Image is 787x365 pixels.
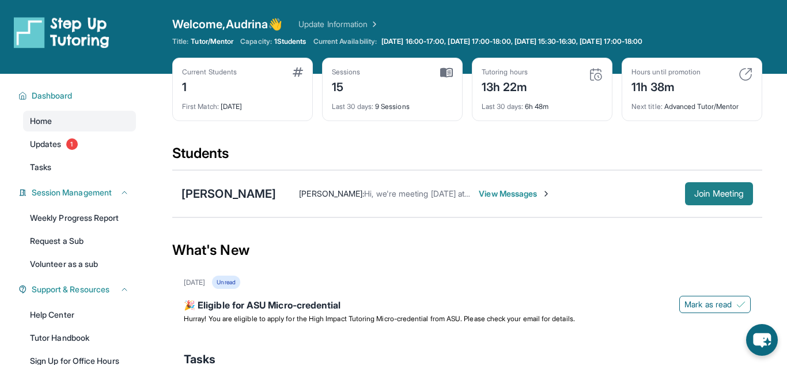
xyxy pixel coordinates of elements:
span: Next title : [631,102,663,111]
a: [DATE] 16:00-17:00, [DATE] 17:00-18:00, [DATE] 15:30-16:30, [DATE] 17:00-18:00 [379,37,645,46]
div: 13h 22m [482,77,528,95]
span: Session Management [32,187,112,198]
span: Current Availability: [313,37,377,46]
span: Title: [172,37,188,46]
span: Support & Resources [32,284,109,295]
div: [DATE] [184,278,205,287]
span: Home [30,115,52,127]
a: Request a Sub [23,231,136,251]
span: Welcome, Audrina 👋 [172,16,282,32]
div: 15 [332,77,361,95]
span: View Messages [479,188,551,200]
div: Advanced Tutor/Mentor [631,95,752,111]
a: Update Information [298,18,379,30]
button: Join Meeting [685,182,753,205]
div: [DATE] [182,95,303,111]
a: Weekly Progress Report [23,208,136,228]
div: 🎉 Eligible for ASU Micro-credential [184,298,751,314]
img: Mark as read [736,300,746,309]
img: card [293,67,303,77]
span: Last 30 days : [482,102,523,111]
a: Updates1 [23,134,136,155]
div: What's New [172,225,762,276]
span: Mark as read [684,299,732,310]
div: Current Students [182,67,237,77]
span: Capacity: [240,37,272,46]
img: card [440,67,453,78]
img: Chevron-Right [542,189,551,198]
div: Sessions [332,67,361,77]
div: 6h 48m [482,95,603,111]
div: 1 [182,77,237,95]
div: Hours until promotion [631,67,701,77]
div: 9 Sessions [332,95,453,111]
span: [PERSON_NAME] : [299,189,364,198]
span: Join Meeting [694,190,744,197]
span: First Match : [182,102,219,111]
img: card [589,67,603,81]
span: Hi, we're meeting [DATE] at 6:00 pm CST. [364,189,518,198]
span: 1 [66,138,78,150]
span: Hurray! You are eligible to apply for the High Impact Tutoring Micro-credential from ASU. Please ... [184,314,575,323]
button: chat-button [746,324,778,356]
span: Tutor/Mentor [191,37,233,46]
span: Updates [30,138,62,150]
div: Tutoring hours [482,67,528,77]
span: Tasks [30,161,51,173]
button: Session Management [27,187,129,198]
img: card [739,67,752,81]
span: 1 Students [274,37,307,46]
img: logo [14,16,109,48]
a: Home [23,111,136,131]
button: Mark as read [679,296,751,313]
a: Help Center [23,304,136,325]
a: Tasks [23,157,136,178]
div: [PERSON_NAME] [181,186,276,202]
div: Students [172,144,762,170]
div: 11h 38m [631,77,701,95]
button: Support & Resources [27,284,129,295]
span: [DATE] 16:00-17:00, [DATE] 17:00-18:00, [DATE] 15:30-16:30, [DATE] 17:00-18:00 [381,37,642,46]
a: Tutor Handbook [23,328,136,348]
button: Dashboard [27,90,129,101]
span: Last 30 days : [332,102,373,111]
img: Chevron Right [368,18,379,30]
div: Unread [212,276,240,289]
span: Dashboard [32,90,73,101]
a: Volunteer as a sub [23,254,136,274]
